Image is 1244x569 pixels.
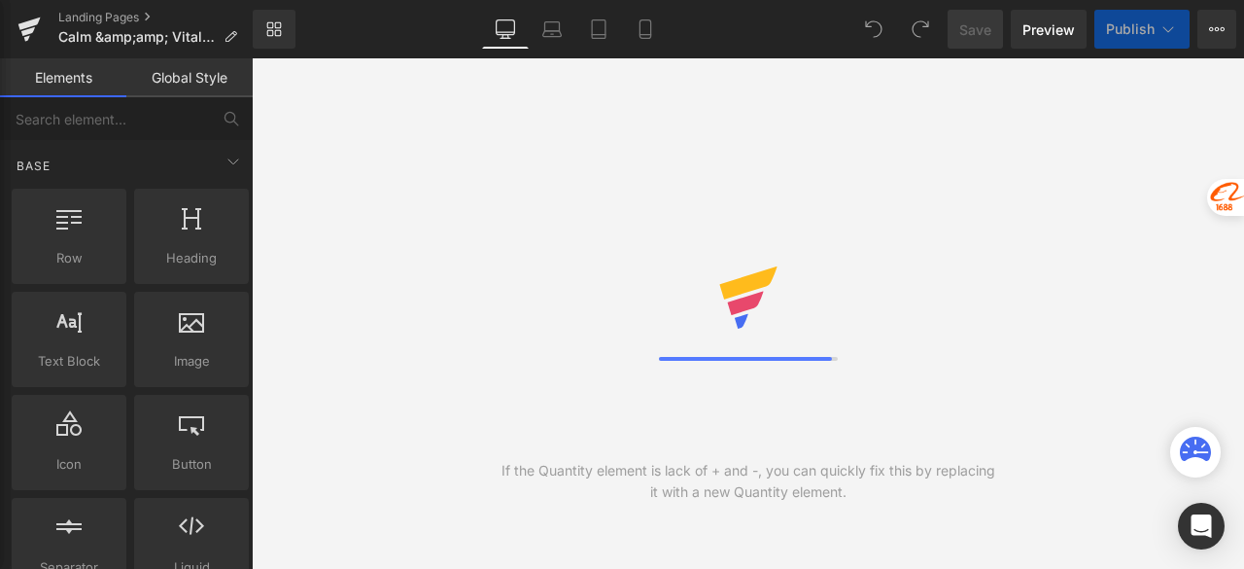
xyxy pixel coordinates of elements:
[1011,10,1087,49] a: Preview
[15,157,52,175] span: Base
[854,10,893,49] button: Undo
[529,10,575,49] a: Laptop
[58,29,216,45] span: Calm &amp;amp; Vitality Ring &amp;amp; Bracelet Combo - Men
[1197,10,1236,49] button: More
[140,248,243,268] span: Heading
[482,10,529,49] a: Desktop
[140,454,243,475] span: Button
[1022,19,1075,40] span: Preview
[58,10,253,25] a: Landing Pages
[140,351,243,372] span: Image
[575,10,622,49] a: Tablet
[959,19,991,40] span: Save
[17,454,121,475] span: Icon
[500,460,996,503] div: If the Quantity element is lack of + and -, you can quickly fix this by replacing it with a new Q...
[17,351,121,372] span: Text Block
[253,10,295,49] a: New Library
[126,58,253,97] a: Global Style
[1106,21,1155,37] span: Publish
[17,248,121,268] span: Row
[901,10,940,49] button: Redo
[1094,10,1190,49] button: Publish
[1178,503,1225,550] div: Open Intercom Messenger
[622,10,669,49] a: Mobile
